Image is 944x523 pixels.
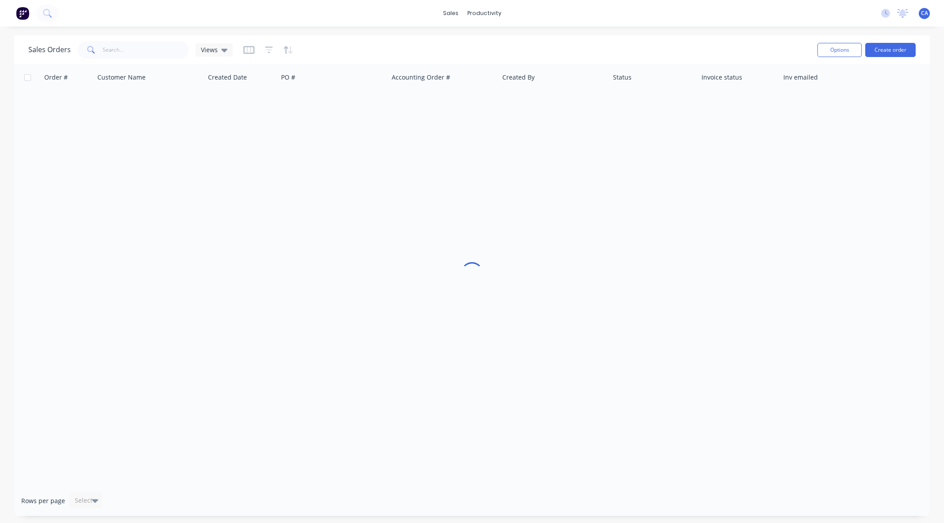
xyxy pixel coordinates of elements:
div: Created Date [208,73,247,82]
span: Views [201,45,218,54]
div: sales [439,7,463,20]
div: PO # [281,73,295,82]
input: Search... [103,41,189,59]
div: Customer Name [97,73,146,82]
div: Inv emailed [783,73,818,82]
h1: Sales Orders [28,46,71,54]
div: Created By [502,73,535,82]
span: CA [921,9,928,17]
div: Invoice status [701,73,742,82]
div: productivity [463,7,506,20]
div: Order # [44,73,68,82]
span: Rows per page [21,496,65,505]
img: Factory [16,7,29,20]
button: Create order [865,43,916,57]
div: Accounting Order # [392,73,450,82]
div: Status [613,73,632,82]
div: Select... [75,496,98,505]
button: Options [817,43,862,57]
